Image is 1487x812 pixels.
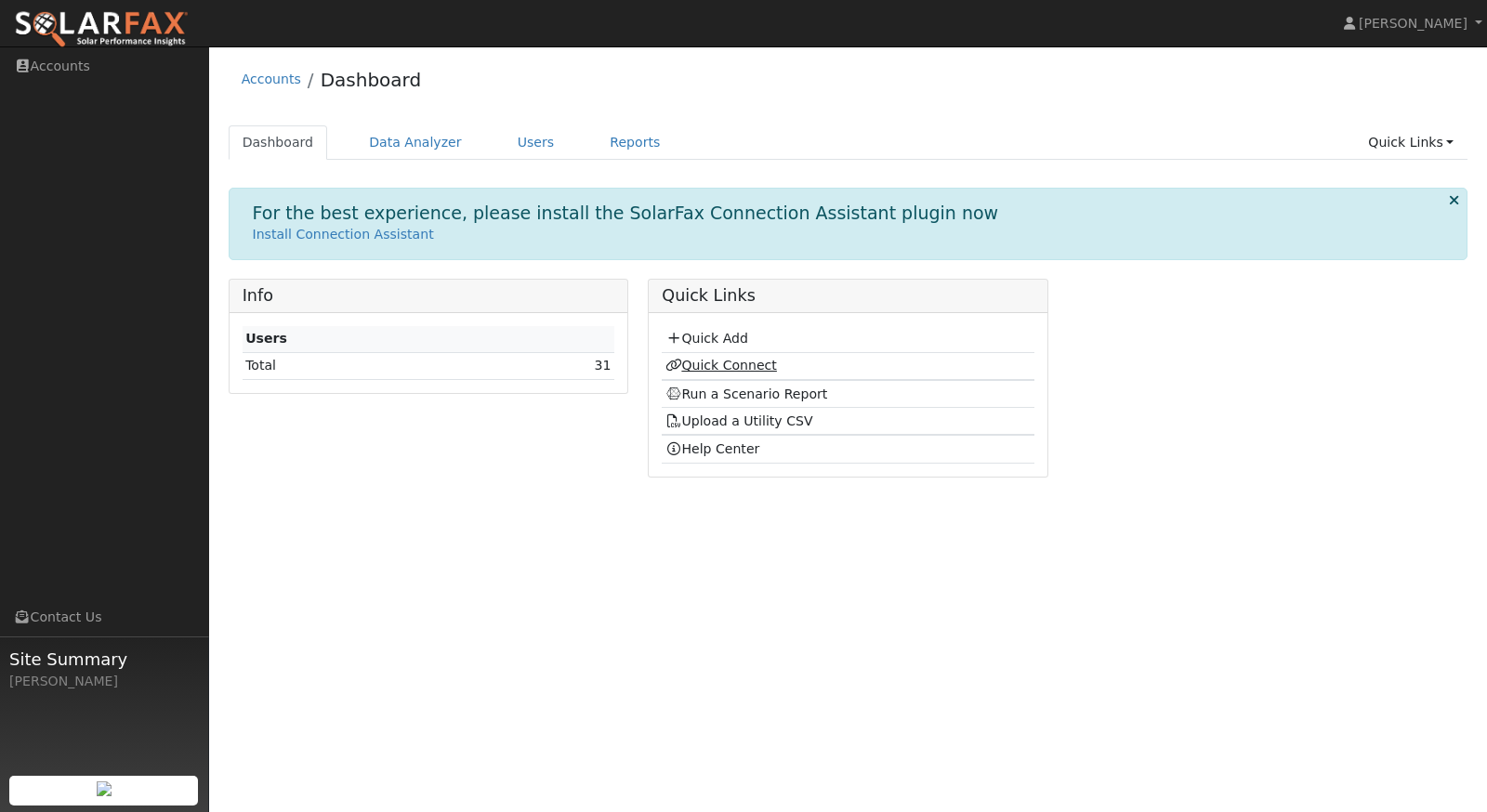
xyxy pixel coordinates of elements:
a: Quick Connect [665,358,777,373]
a: 31 [595,358,612,373]
a: Install Connection Assistant [253,227,434,242]
h5: Info [243,286,614,306]
a: Reports [596,125,674,160]
a: Quick Links [1354,125,1467,160]
img: retrieve [97,781,112,796]
a: Data Analyzer [355,125,476,160]
span: [PERSON_NAME] [1359,16,1467,31]
a: Run a Scenario Report [665,386,828,401]
span: Site Summary [9,647,199,672]
a: Quick Add [665,331,748,346]
div: [PERSON_NAME] [9,672,199,691]
a: Users [504,125,569,160]
h1: For the best experience, please install the SolarFax Connection Assistant plugin now [253,203,999,224]
a: Help Center [665,441,760,456]
a: Dashboard [321,69,422,91]
img: SolarFax [14,10,189,49]
h5: Quick Links [662,286,1033,306]
a: Upload a Utility CSV [665,413,813,428]
td: Total [243,352,471,379]
a: Dashboard [229,125,328,160]
a: Accounts [242,72,301,86]
strong: Users [245,331,287,346]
